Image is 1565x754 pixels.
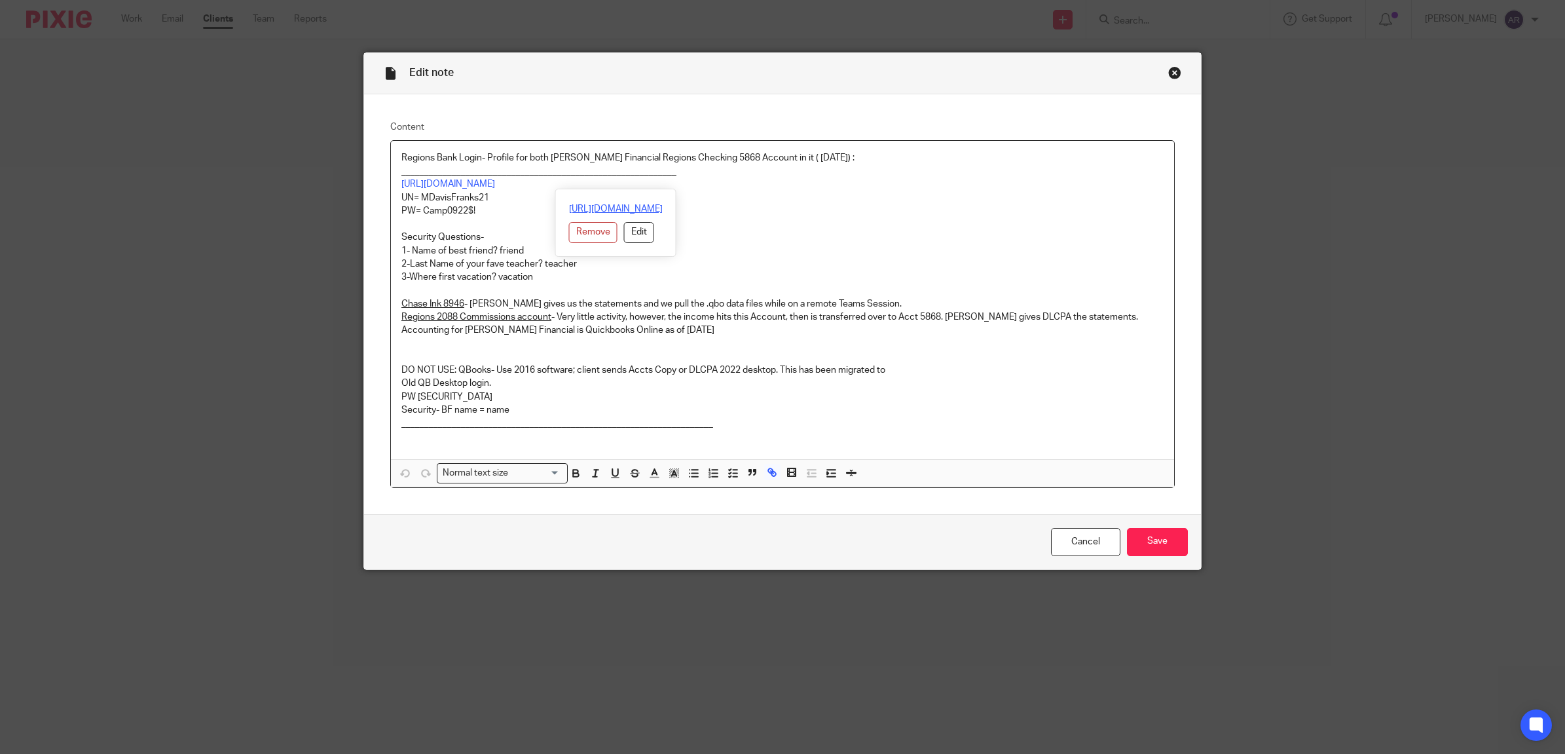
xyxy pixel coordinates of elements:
u: Chase Ink 8946 [401,299,464,309]
div: Search for option [437,463,568,483]
p: - [PERSON_NAME] gives us the statements and we pull the .qbo data files while on a remote Teams S... [401,297,1164,311]
p: UN= MDavisFranks21 [401,191,1164,204]
span: Normal text size [440,466,511,480]
p: Security- BF name = name [401,404,1164,417]
u: Regions 2088 Commissions account [401,312,551,322]
a: [URL][DOMAIN_NAME] [401,179,495,189]
p: 3-Where first vacation? vacation [401,271,1164,284]
p: PW= Camp0922$! [401,204,1164,217]
p: Security Questions- [401,231,1164,244]
p: ____________________________________________________________________ [401,417,1164,430]
p: Regions Bank Login- Profile for both [PERSON_NAME] Financial Regions Checking 5868 Account in it ... [401,151,1164,164]
button: Edit [624,222,654,243]
a: Cancel [1051,528,1120,556]
input: Search for option [513,466,560,480]
p: - Very little activity, however, the income hits this Account, then is transferred over to Acct 5... [401,311,1164,324]
p: 2-Last Name of your fave teacher? teacher [401,257,1164,271]
a: [URL][DOMAIN_NAME] [569,202,663,216]
p: Old QB Desktop login. [401,377,1164,390]
p: PW [SECURITY_DATA] [401,390,1164,404]
input: Save [1127,528,1188,556]
p: Accounting for [PERSON_NAME] Financial is Quickbooks Online as of [DATE] [401,324,1164,337]
span: Edit note [409,67,454,78]
p: ____________________________________________________________ [401,164,1164,178]
p: DO NOT USE: QBooks- Use 2016 software; client sends Accts Copy or DLCPA 2022 desktop. This has be... [401,364,1164,377]
p: 1- Name of best friend? friend [401,244,1164,257]
button: Remove [569,222,617,243]
div: Close this dialog window [1168,66,1181,79]
label: Content [390,121,1175,134]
